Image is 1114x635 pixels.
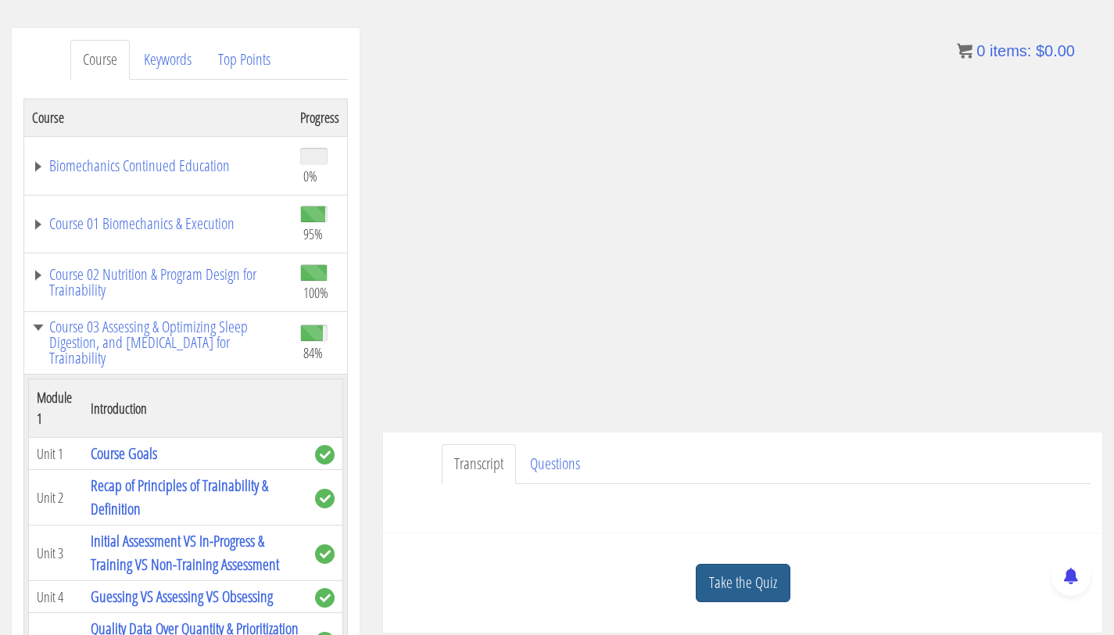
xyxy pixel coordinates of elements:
a: Recap of Principles of Trainability & Definition [91,475,268,519]
a: Course 03 Assessing & Optimizing Sleep Digestion, and [MEDICAL_DATA] for Trainability [32,319,285,366]
span: 0 [976,42,985,59]
th: Course [24,99,293,136]
img: icon11.png [957,43,973,59]
a: Transcript [442,444,516,484]
a: Course 01 Biomechanics & Execution [32,216,285,231]
span: complete [315,445,335,465]
a: Course Goals [91,443,157,464]
th: Progress [292,99,348,136]
span: complete [315,588,335,608]
bdi: 0.00 [1036,42,1075,59]
a: Course 02 Nutrition & Program Design for Trainability [32,267,285,298]
a: Top Points [206,40,283,80]
span: $ [1036,42,1044,59]
span: complete [315,489,335,508]
td: Unit 1 [29,438,83,470]
a: Take the Quiz [696,564,790,602]
span: 95% [303,225,323,242]
a: Keywords [131,40,204,80]
td: Unit 4 [29,581,83,613]
span: complete [315,544,335,564]
span: items: [990,42,1031,59]
span: 0% [303,167,317,185]
span: 84% [303,344,323,361]
a: Questions [518,444,593,484]
a: Guessing VS Assessing VS Obsessing [91,586,273,607]
td: Unit 2 [29,470,83,526]
th: Introduction [83,379,307,438]
a: Biomechanics Continued Education [32,158,285,174]
a: Initial Assessment VS In-Progress & Training VS Non-Training Assessment [91,530,279,575]
span: 100% [303,284,328,301]
a: 0 items: $0.00 [957,42,1075,59]
th: Module 1 [29,379,83,438]
td: Unit 3 [29,526,83,581]
a: Course [70,40,130,80]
